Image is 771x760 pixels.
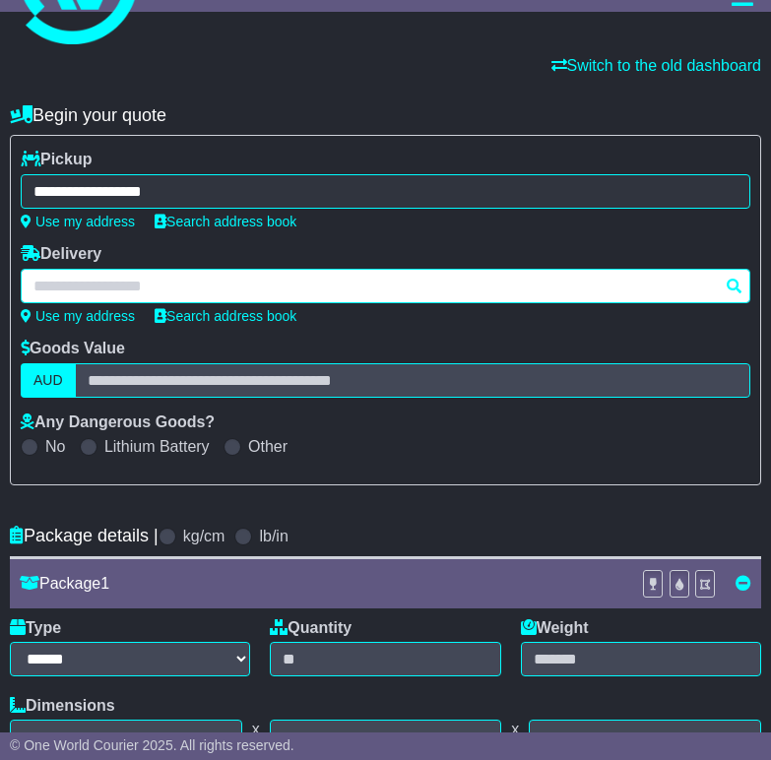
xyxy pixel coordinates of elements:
[270,618,352,637] label: Quantity
[736,575,751,592] a: Remove this item
[183,527,225,545] label: kg/cm
[551,57,761,74] a: Switch to the old dashboard
[21,339,125,357] label: Goods Value
[501,720,529,738] span: x
[10,737,294,753] span: © One World Courier 2025. All rights reserved.
[21,150,92,168] label: Pickup
[21,269,750,303] typeahead: Please provide city
[45,437,65,456] label: No
[21,308,135,324] a: Use my address
[259,527,288,545] label: lb/in
[10,105,761,126] h4: Begin your quote
[155,214,296,229] a: Search address book
[242,720,270,738] span: x
[521,618,589,637] label: Weight
[155,308,296,324] a: Search address book
[10,618,61,637] label: Type
[10,526,159,546] h4: Package details |
[10,574,632,593] div: Package
[21,363,76,398] label: AUD
[10,696,115,715] label: Dimensions
[21,412,215,431] label: Any Dangerous Goods?
[100,575,109,592] span: 1
[104,437,210,456] label: Lithium Battery
[21,244,101,263] label: Delivery
[21,214,135,229] a: Use my address
[248,437,288,456] label: Other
